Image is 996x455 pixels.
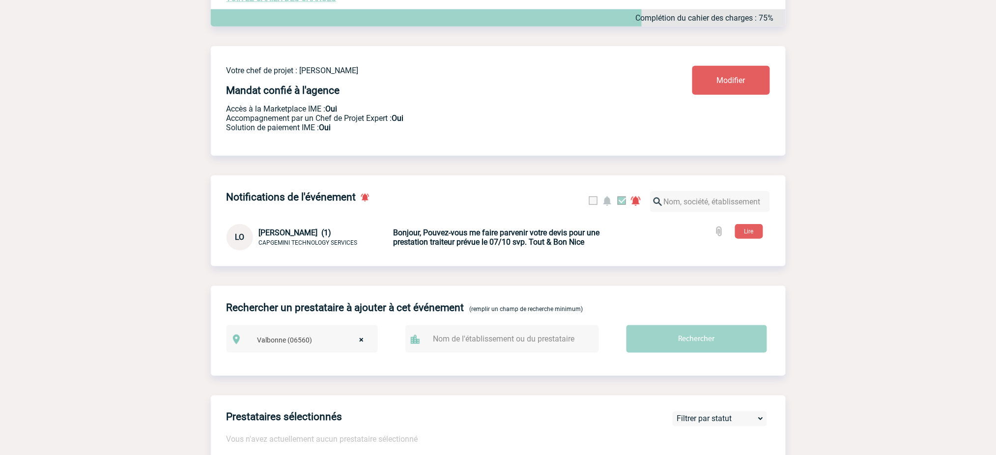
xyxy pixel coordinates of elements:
h4: Mandat confié à l'agence [227,85,340,96]
span: Valbonne (06560) [253,333,373,347]
p: Prestation payante [227,114,634,123]
p: Vous n'avez actuellement aucun prestataire sélectionné [227,435,786,444]
b: Oui [319,123,331,132]
input: Nom de l'établissement ou du prestataire [431,332,583,346]
a: Lire [727,226,771,235]
h4: Notifications de l'événement [227,191,356,203]
b: Oui [326,104,338,114]
span: [PERSON_NAME] (1) [259,228,332,237]
a: LO [PERSON_NAME] (1) CAPGEMINI TECHNOLOGY SERVICES Bonjour, Pouvez-vous me faire parvenir votre d... [227,232,625,242]
b: Oui [392,114,404,123]
input: Rechercher [626,325,767,353]
span: (remplir un champ de recherche minimum) [470,306,583,313]
button: Lire [735,224,763,239]
p: Conformité aux process achat client, Prise en charge de la facturation, Mutualisation de plusieur... [227,123,634,132]
p: Accès à la Marketplace IME : [227,104,634,114]
div: Conversation privée : Client - Agence [227,224,392,251]
b: Bonjour, Pouvez-vous me faire parvenir votre devis pour une prestation traiteur prévue le 07/10 s... [394,228,600,247]
h4: Rechercher un prestataire à ajouter à cet événement [227,302,464,313]
span: CAPGEMINI TECHNOLOGY SERVICES [259,239,358,246]
h4: Prestataires sélectionnés [227,411,342,423]
p: Votre chef de projet : [PERSON_NAME] [227,66,634,75]
span: LO [235,232,244,242]
span: Modifier [717,76,745,85]
span: × [359,333,364,347]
